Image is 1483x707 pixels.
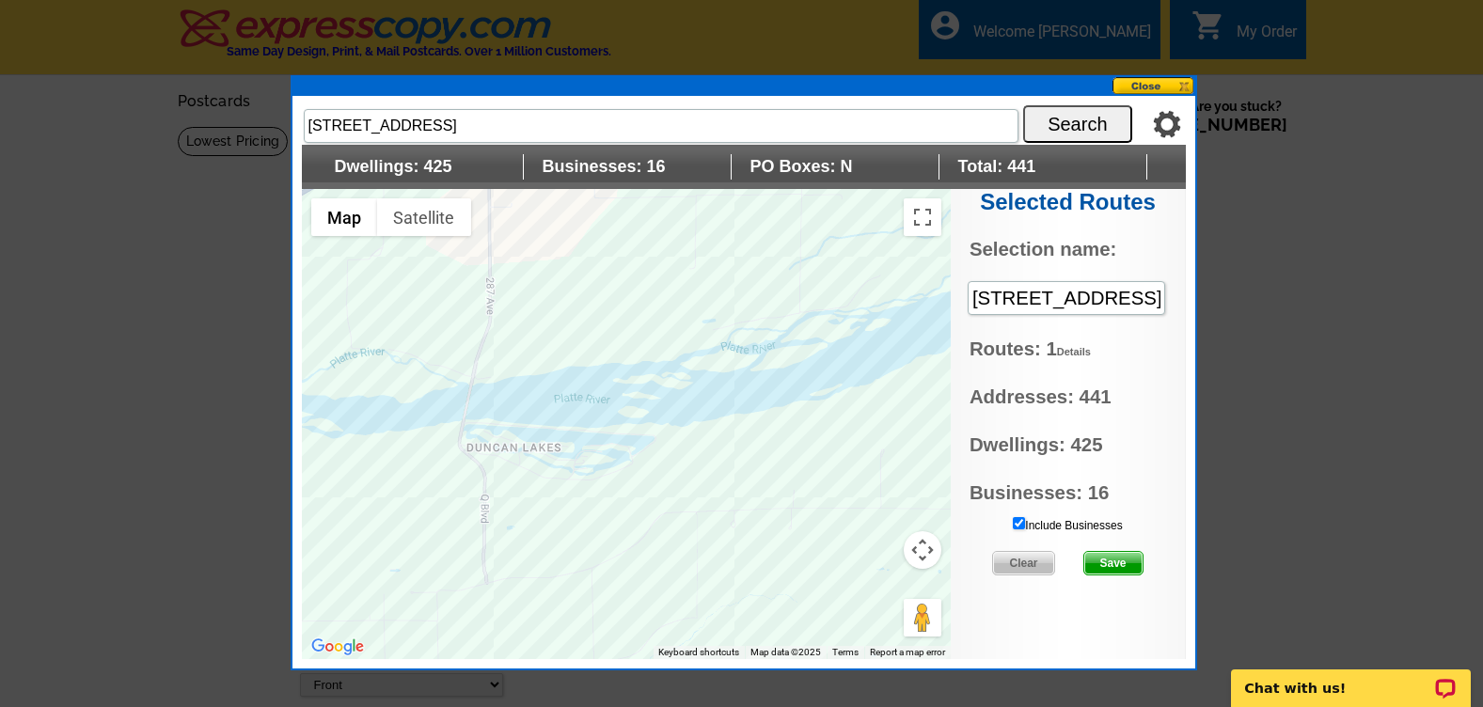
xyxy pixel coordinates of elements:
[970,383,1166,412] span: Addresses: 441
[307,635,369,659] a: Open this area in Google Maps (opens a new window)
[870,647,945,657] a: Report a map error
[939,154,1147,180] span: Total: 441
[1057,346,1091,357] a: Details
[970,235,1116,264] label: Selection name:
[970,335,1166,364] span: Routes: 1
[524,154,732,180] span: Businesses: 16
[750,647,821,657] span: Map data ©2025
[1013,517,1025,529] input: Include Businesses
[732,154,939,180] span: PO Boxes: N
[304,109,1018,143] input: Enter in Address, City & State or Specific Zip Code
[1013,517,1122,534] label: Include Businesses
[1023,105,1132,143] button: Search
[970,479,1166,508] span: Businesses: 16
[832,647,859,657] a: Terms (opens in new tab)
[970,431,1166,460] span: Dwellings: 425
[993,552,1053,574] span: Clear
[658,646,739,659] button: Keyboard shortcuts
[1084,552,1143,574] span: Save
[307,635,369,659] img: Google
[1219,648,1483,707] iframe: LiveChat chat widget
[904,198,941,236] button: Toggle fullscreen view
[904,599,941,636] button: Drag Pegman onto the map to open Street View
[1153,110,1181,138] img: gear.png
[311,198,377,236] button: Show street map
[951,189,1186,216] h2: Selected Routes
[377,198,471,236] button: Show satellite imagery
[316,154,524,180] span: Dwellings: 425
[904,531,941,569] button: Map camera controls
